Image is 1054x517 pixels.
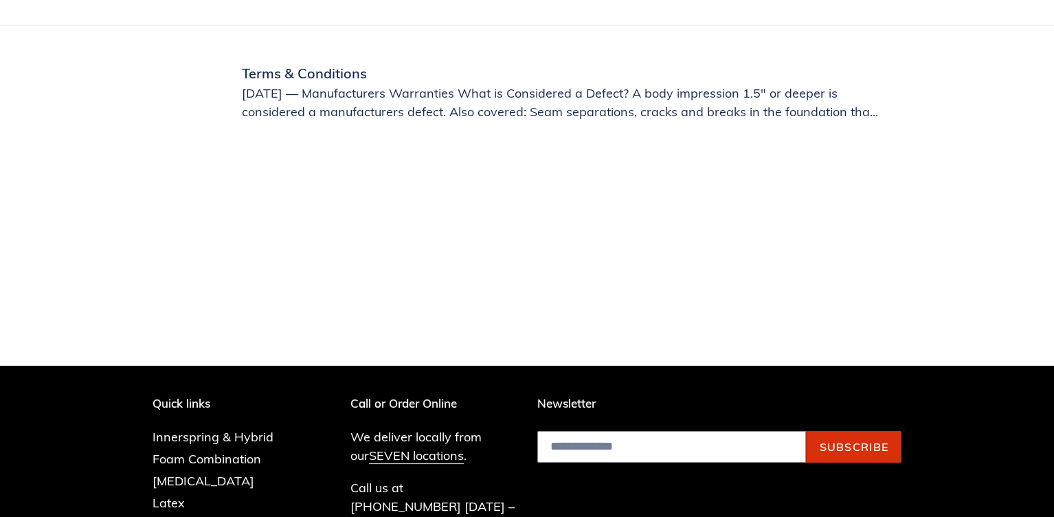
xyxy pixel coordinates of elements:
[537,431,806,463] input: Email address
[537,397,901,410] p: Newsletter
[153,397,294,410] p: Quick links
[806,431,901,463] button: Subscribe
[153,473,254,489] a: [MEDICAL_DATA]
[369,448,464,464] a: SEVEN locations
[153,429,273,445] a: Innerspring & Hybrid
[350,397,517,410] p: Call or Order Online
[153,495,185,511] a: Latex
[350,428,517,465] p: We deliver locally from our .
[153,451,261,467] a: Foam Combination
[819,440,888,454] span: Subscribe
